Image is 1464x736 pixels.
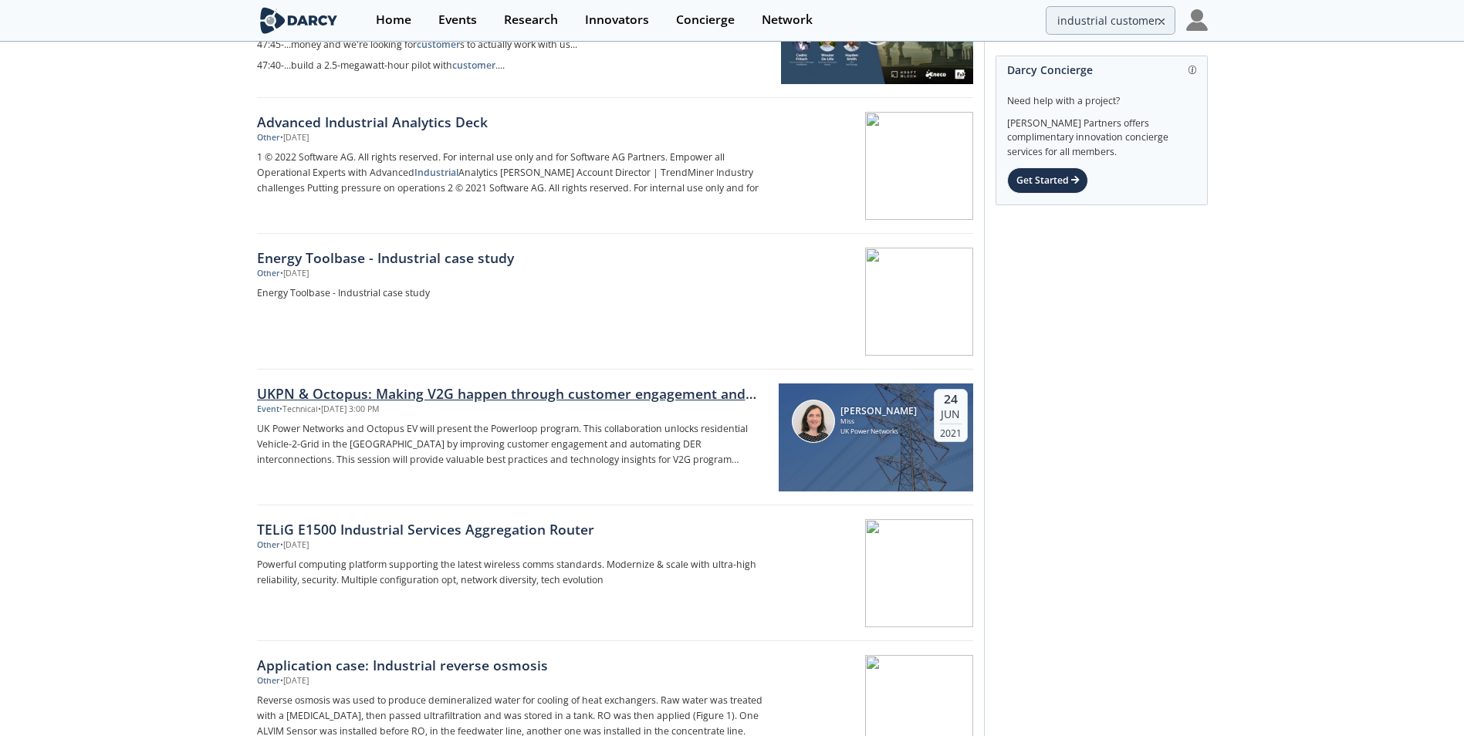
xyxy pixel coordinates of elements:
[257,370,973,505] a: UKPN & Octopus: Making V2G happen through customer engagement and faster interconnections Event •...
[257,7,341,34] img: logo-wide.svg
[1007,167,1088,194] div: Get Started
[1186,9,1208,31] img: Profile
[280,132,309,144] div: • [DATE]
[257,248,768,268] div: Energy Toolbase - Industrial case study
[585,14,649,26] div: Innovators
[257,655,768,675] div: Application case: Industrial reverse osmosis
[257,403,279,416] div: Event
[257,112,768,132] div: Advanced Industrial Analytics Deck
[257,383,768,403] div: UKPN & Octopus: Making V2G happen through customer engagement and faster interconnections
[257,35,770,56] a: 47:45-...money and we're looking forcustomers to actually work with us...
[940,407,962,421] div: Jun
[257,557,768,588] p: Powerful computing platform supporting the latest wireless comms standards. Modernize & scale wit...
[279,403,379,416] div: • Technical • [DATE] 3:00 PM
[940,424,962,439] div: 2021
[792,400,835,443] img: Evie Trolove
[257,539,280,552] div: Other
[280,268,309,280] div: • [DATE]
[1007,108,1196,159] div: [PERSON_NAME] Partners offers complimentary innovation concierge services for all members.
[840,427,917,437] div: UK Power Networks
[257,519,768,539] div: TELiG E1500 Industrial Services Aggregation Router
[1007,83,1196,108] div: Need help with a project?
[417,38,460,51] strong: customer
[257,675,280,687] div: Other
[504,14,558,26] div: Research
[1046,6,1175,35] input: Advanced Search
[376,14,411,26] div: Home
[414,166,458,179] strong: Industrial
[840,417,917,427] div: Miss
[257,268,280,280] div: Other
[257,234,973,370] a: Energy Toolbase - Industrial case study Other •[DATE] Energy Toolbase - Industrial case study
[438,14,477,26] div: Events
[280,675,309,687] div: • [DATE]
[257,98,973,234] a: Advanced Industrial Analytics Deck Other •[DATE] 1 © 2022 Software AG. All rights reserved. For i...
[840,406,917,417] div: [PERSON_NAME]
[940,392,962,407] div: 24
[257,132,280,144] div: Other
[257,505,973,641] a: TELiG E1500 Industrial Services Aggregation Router Other •[DATE] Powerful computing platform supp...
[452,59,495,72] strong: customer
[676,14,735,26] div: Concierge
[257,56,770,76] a: 47:40-...build a 2.5-megawatt-hour pilot withcustomer....
[257,285,768,301] p: Energy Toolbase - Industrial case study
[1188,66,1197,74] img: information.svg
[257,150,768,196] p: 1 © 2022 Software AG. All rights reserved. For internal use only and for Software AG Partners. Em...
[280,539,309,552] div: • [DATE]
[257,421,768,468] p: UK Power Networks and Octopus EV will present the Powerloop program. This collaboration unlocks r...
[762,14,813,26] div: Network
[1007,56,1196,83] div: Darcy Concierge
